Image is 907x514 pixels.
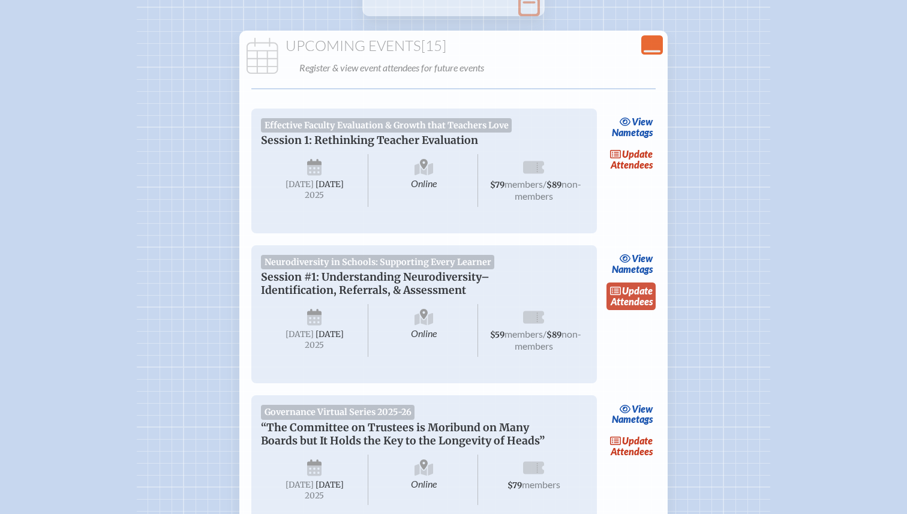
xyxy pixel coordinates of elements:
span: view [632,403,653,414]
span: Session #1: Understanding Neurodiversity–Identification, Referrals, & Assessment [261,270,489,297]
a: viewNametags [608,400,656,428]
span: Session 1: Rethinking Teacher Evaluation [261,134,478,147]
a: updateAttendees [606,282,656,310]
a: viewNametags [608,113,656,141]
span: $79 [507,480,522,491]
span: [15] [421,37,446,55]
a: updateAttendees [606,432,656,460]
span: $79 [490,180,504,190]
span: [DATE] [286,329,314,339]
span: members [504,328,543,339]
span: Neurodiversity in Schools: Supporting Every Learner [261,255,494,269]
span: $89 [546,330,561,340]
span: [DATE] [316,329,344,339]
span: “The Committee on Trustees is Moribund on Many Boards but It Holds the Key to the Longevity of He... [261,421,545,447]
span: 2025 [271,491,358,500]
span: [DATE] [286,480,314,490]
span: update [622,435,653,446]
p: Register & view event attendees for future events [299,59,660,76]
span: update [622,148,653,160]
span: $89 [546,180,561,190]
span: view [632,253,653,264]
h1: Upcoming Events [244,38,663,55]
span: [DATE] [316,179,344,190]
span: Online [371,304,478,357]
span: members [522,479,560,490]
a: updateAttendees [606,146,656,173]
span: Governance Virtual Series 2025-26 [261,405,415,419]
span: / [543,178,546,190]
a: viewNametags [608,250,656,278]
span: 2025 [271,191,358,200]
span: non-members [515,178,581,202]
span: / [543,328,546,339]
span: non-members [515,328,581,351]
span: Effective Faculty Evaluation & Growth that Teachers Love [261,118,512,133]
span: $59 [490,330,504,340]
span: update [622,285,653,296]
span: view [632,116,653,127]
span: 2025 [271,341,358,350]
span: [DATE] [286,179,314,190]
span: Online [371,154,478,207]
span: [DATE] [316,480,344,490]
span: Online [371,455,478,505]
span: members [504,178,543,190]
